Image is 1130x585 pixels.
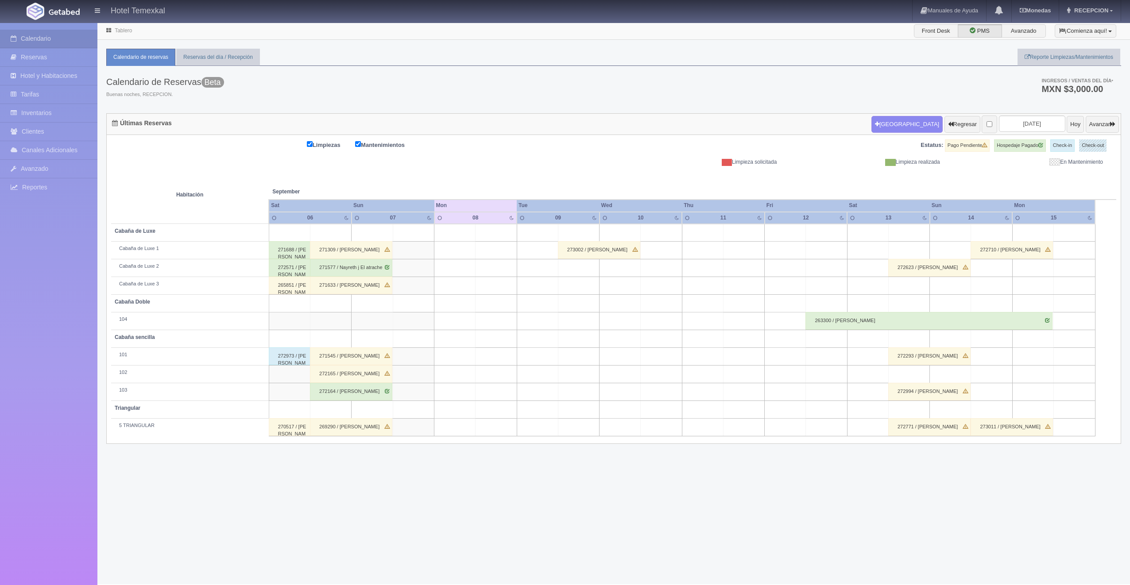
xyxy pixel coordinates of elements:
input: Mantenimientos [355,141,361,147]
input: Limpiezas [307,141,313,147]
div: 15 [1041,214,1067,222]
div: 272973 / [PERSON_NAME] [269,347,310,365]
div: 273002 / [PERSON_NAME] [558,241,640,259]
button: Avanzar [1086,116,1119,133]
div: 271577 / Nayreth j El atrache [310,259,392,277]
th: Sun [352,200,434,212]
div: Cabaña de Luxe 1 [115,245,265,252]
div: 270517 / [PERSON_NAME] [269,418,310,436]
button: Regresar [944,116,980,133]
label: Avanzado [1002,24,1046,38]
div: 272623 / [PERSON_NAME] [888,259,971,277]
th: Mon [434,200,517,212]
h3: MXN $3,000.00 [1041,85,1113,93]
div: 271633 / [PERSON_NAME] [310,277,392,294]
button: [GEOGRAPHIC_DATA] [871,116,943,133]
div: 272710 / [PERSON_NAME] [971,241,1053,259]
div: 271309 / [PERSON_NAME] [310,241,392,259]
a: Reservas del día / Recepción [176,49,260,66]
img: Getabed [49,8,80,15]
div: 06 [297,214,323,222]
strong: Habitación [176,192,203,198]
th: Sat [847,200,930,212]
div: Limpieza realizada [783,158,946,166]
div: 272571 / [PERSON_NAME] [269,259,310,277]
div: 11 [710,214,736,222]
span: Buenas noches, RECEPCION. [106,91,224,98]
th: Sat [269,200,352,212]
th: Thu [682,200,765,212]
a: Tablero [115,27,132,34]
div: 271688 / [PERSON_NAME] [PERSON_NAME] [269,241,310,259]
button: ¡Comienza aquí! [1055,24,1116,38]
label: Pago Pendiente [945,139,990,152]
button: Hoy [1067,116,1084,133]
label: PMS [958,24,1002,38]
img: Getabed [27,3,44,20]
div: 272994 / [PERSON_NAME] [888,383,971,400]
div: 13 [875,214,902,222]
div: 07 [380,214,406,222]
h4: Últimas Reservas [112,120,172,127]
div: 271545 / [PERSON_NAME] [310,347,392,365]
th: Sun [930,200,1013,212]
div: 269290 / [PERSON_NAME] [310,418,392,436]
label: Check-in [1050,139,1075,152]
label: Estatus: [921,141,943,150]
h3: Calendario de Reservas [106,77,224,87]
a: Calendario de reservas [106,49,175,66]
label: Check-out [1079,139,1107,152]
th: Fri [765,200,847,212]
div: 08 [462,214,488,222]
th: Mon [1012,200,1095,212]
div: 09 [545,214,571,222]
div: Cabaña de Luxe 2 [115,263,265,270]
label: Limpiezas [307,139,354,150]
div: 272165 / [PERSON_NAME] [310,365,392,383]
div: 10 [627,214,654,222]
b: Triangular [115,405,140,411]
label: Mantenimientos [355,139,418,150]
div: 263300 / [PERSON_NAME] [805,312,1053,330]
div: 104 [115,316,265,323]
label: Front Desk [914,24,958,38]
div: 103 [115,387,265,394]
div: 102 [115,369,265,376]
th: Wed [600,200,682,212]
div: 5 TRIANGULAR [115,422,265,429]
b: Cabaña de Luxe [115,228,155,234]
div: 272293 / [PERSON_NAME] [888,347,971,365]
div: 272771 / [PERSON_NAME] [888,418,971,436]
div: Limpieza solicitada [620,158,783,166]
span: RECEPCION [1072,7,1108,14]
div: 265851 / [PERSON_NAME] [269,277,310,294]
span: Ingresos / Ventas del día [1041,78,1113,83]
div: 12 [793,214,819,222]
h4: Hotel Temexkal [111,4,165,15]
div: Cabaña de Luxe 3 [115,281,265,288]
b: Monedas [1020,7,1051,14]
div: 272164 / [PERSON_NAME] [310,383,392,400]
th: Tue [517,200,600,212]
span: September [272,188,430,196]
div: En Mantenimiento [947,158,1110,166]
label: Hospedaje Pagado [994,139,1046,152]
b: Cabaña sencilla [115,334,155,340]
span: Beta [201,77,224,88]
a: Reporte Limpiezas/Mantenimientos [1018,49,1120,66]
div: 101 [115,351,265,358]
b: Cabaña Doble [115,299,150,305]
div: 14 [958,214,984,222]
div: 273011 / [PERSON_NAME] [971,418,1053,436]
